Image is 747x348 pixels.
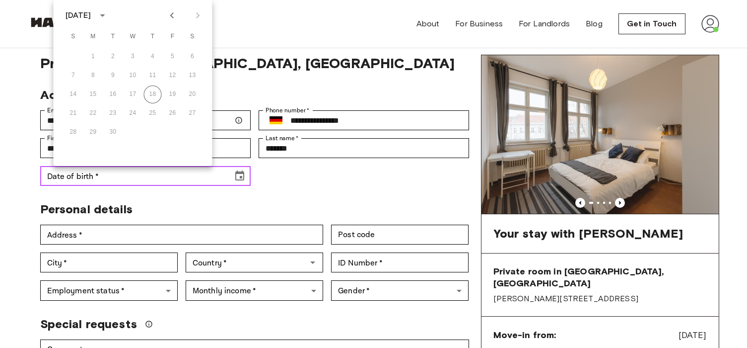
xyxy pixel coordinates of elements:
[679,329,707,342] span: [DATE]
[519,18,570,30] a: For Landlords
[40,87,132,102] span: Account details
[40,110,251,130] div: Email
[615,198,625,208] button: Previous image
[331,225,469,245] div: Post code
[28,17,88,27] img: Habyt
[618,13,685,34] a: Get in Touch
[493,329,556,341] span: Move-in from:
[416,18,440,30] a: About
[124,27,142,47] span: Wednesday
[575,198,585,208] button: Previous image
[266,106,310,115] label: Phone number
[40,253,178,272] div: City
[104,27,122,47] span: Tuesday
[586,18,603,30] a: Blog
[270,116,282,124] img: Germany
[455,18,503,30] a: For Business
[306,256,320,269] button: Open
[145,320,153,328] svg: We'll do our best to accommodate your request, but please note we can't guarantee it will be poss...
[266,110,286,131] button: Select country
[66,9,91,21] div: [DATE]
[47,134,80,143] label: First name
[184,27,202,47] span: Saturday
[481,55,719,214] img: Marketing picture of unit DE-01-267-001-02H
[259,138,469,158] div: Last name
[40,225,324,245] div: Address
[493,226,683,241] span: Your stay with [PERSON_NAME]
[230,166,250,186] button: Choose date
[164,7,181,24] button: Previous month
[493,265,707,289] span: Private room in [GEOGRAPHIC_DATA], [GEOGRAPHIC_DATA]
[493,293,707,304] span: [PERSON_NAME][STREET_ADDRESS]
[701,15,719,33] img: avatar
[94,7,111,24] button: calendar view is open, switch to year view
[40,138,251,158] div: First name
[40,317,137,332] span: Special requests
[40,202,133,216] span: Personal details
[40,55,469,72] span: Private room in [GEOGRAPHIC_DATA], [GEOGRAPHIC_DATA]
[164,27,182,47] span: Friday
[84,27,102,47] span: Monday
[266,134,299,143] label: Last name
[65,27,82,47] span: Sunday
[144,27,162,47] span: Thursday
[235,116,243,124] svg: Make sure your email is correct — we'll send your booking details there.
[331,253,469,272] div: ID Number
[47,106,67,115] label: Email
